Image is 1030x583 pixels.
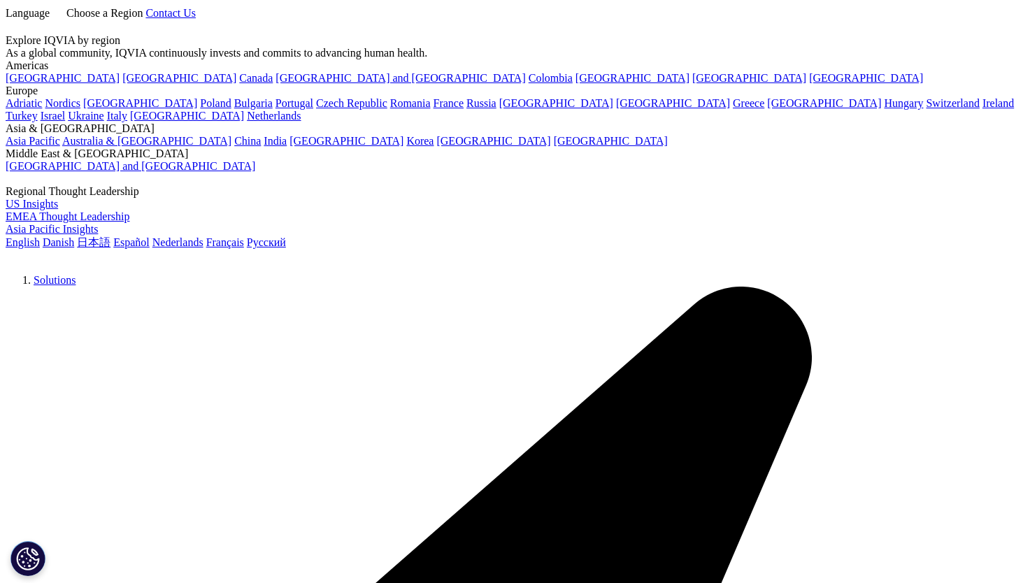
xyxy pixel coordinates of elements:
a: Netherlands [247,110,301,122]
a: Español [113,236,150,248]
a: Canada [239,72,273,84]
a: [GEOGRAPHIC_DATA] [436,135,550,147]
a: [GEOGRAPHIC_DATA] [499,97,613,109]
a: Ukraine [68,110,104,122]
a: Nederlands [152,236,203,248]
a: [GEOGRAPHIC_DATA] [575,72,689,84]
a: [GEOGRAPHIC_DATA] [554,135,668,147]
a: US Insights [6,198,58,210]
a: Switzerland [926,97,979,109]
a: [GEOGRAPHIC_DATA] [767,97,881,109]
a: Russia [466,97,496,109]
a: [GEOGRAPHIC_DATA] [83,97,197,109]
div: Americas [6,59,1024,72]
a: Turkey [6,110,38,122]
a: Poland [200,97,231,109]
a: [GEOGRAPHIC_DATA] [130,110,244,122]
a: [GEOGRAPHIC_DATA] [122,72,236,84]
a: China [234,135,261,147]
a: Czech Republic [316,97,387,109]
a: [GEOGRAPHIC_DATA] [616,97,730,109]
a: France [434,97,464,109]
a: Bulgaria [234,97,273,109]
a: [GEOGRAPHIC_DATA] [6,72,120,84]
a: [GEOGRAPHIC_DATA] and [GEOGRAPHIC_DATA] [276,72,525,84]
div: As a global community, IQVIA continuously invests and commits to advancing human health. [6,47,1024,59]
span: Choose a Region [66,7,143,19]
a: [GEOGRAPHIC_DATA] and [GEOGRAPHIC_DATA] [6,160,255,172]
a: Greece [733,97,764,109]
button: Cookies Settings [10,541,45,576]
a: Asia Pacific [6,135,60,147]
a: [GEOGRAPHIC_DATA] [692,72,806,84]
a: Danish [43,236,74,248]
a: Adriatic [6,97,42,109]
span: Language [6,7,50,19]
div: Regional Thought Leadership [6,185,1024,198]
a: Australia & [GEOGRAPHIC_DATA] [62,135,231,147]
a: Portugal [276,97,313,109]
a: EMEA Thought Leadership [6,210,129,222]
a: Français [206,236,244,248]
div: Explore IQVIA by region [6,34,1024,47]
a: India [264,135,287,147]
div: Europe [6,85,1024,97]
a: English [6,236,40,248]
a: Israel [41,110,66,122]
a: Asia Pacific Insights [6,223,98,235]
a: Ireland [982,97,1014,109]
a: Hungary [884,97,923,109]
a: Romania [390,97,431,109]
a: Korea [406,135,434,147]
div: Middle East & [GEOGRAPHIC_DATA] [6,147,1024,160]
a: Русский [247,236,286,248]
a: 日本語 [77,236,110,248]
a: [GEOGRAPHIC_DATA] [289,135,403,147]
a: Solutions [34,274,76,286]
a: Italy [107,110,127,122]
a: [GEOGRAPHIC_DATA] [809,72,923,84]
div: Asia & [GEOGRAPHIC_DATA] [6,122,1024,135]
a: Contact Us [145,7,196,19]
a: Nordics [45,97,80,109]
a: Colombia [529,72,573,84]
